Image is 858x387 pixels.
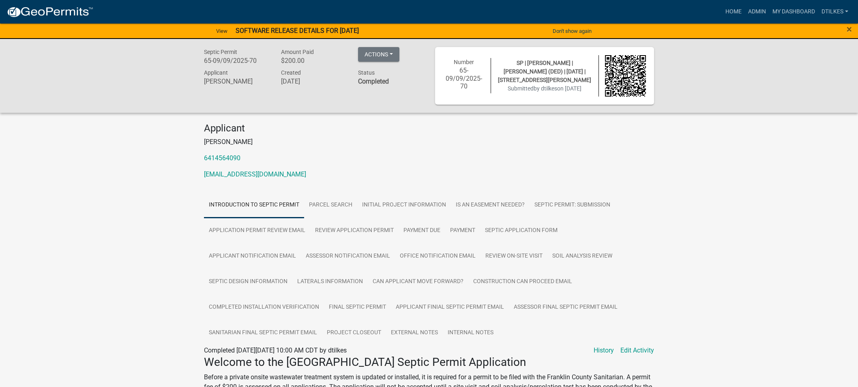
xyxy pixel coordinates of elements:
[534,85,557,92] span: by dtilkes
[204,57,269,64] h6: 65-09/09/2025-70
[281,77,346,85] h6: [DATE]
[386,320,443,346] a: External Notes
[594,346,614,355] a: History
[310,218,399,244] a: Review Application Permit
[236,27,359,34] strong: SOFTWARE RELEASE DETAILS FOR [DATE]
[213,24,231,38] a: View
[292,269,368,295] a: Laterals Information
[368,269,468,295] a: Can Applicant Move Forward?
[847,24,852,35] span: ×
[722,4,745,19] a: Home
[204,123,654,134] h4: Applicant
[509,295,622,320] a: Assessor Final Septic Permit Email
[204,137,654,147] p: [PERSON_NAME]
[395,243,480,269] a: Office Notification Email
[204,269,292,295] a: Septic Design Information
[281,49,314,55] span: Amount Paid
[443,67,485,90] h6: 65-09/09/2025-70
[304,192,357,218] a: Parcel search
[508,85,581,92] span: Submitted on [DATE]
[204,69,228,76] span: Applicant
[498,60,591,83] span: SP | [PERSON_NAME] | [PERSON_NAME] (DED) | [DATE] | [STREET_ADDRESS][PERSON_NAME]
[530,192,615,218] a: Septic Permit: Submission
[204,192,304,218] a: Introduction to Septic Permit
[480,243,547,269] a: Review On-site Visit
[322,320,386,346] a: Project Closeout
[847,24,852,34] button: Close
[358,69,375,76] span: Status
[204,49,237,55] span: Septic Permit
[547,243,617,269] a: Soil Analysis Review
[281,57,346,64] h6: $200.00
[358,47,399,62] button: Actions
[454,59,474,65] span: Number
[451,192,530,218] a: Is an Easement Needed?
[204,295,324,320] a: Completed Installation Verification
[204,77,269,85] h6: [PERSON_NAME]
[818,4,852,19] a: dtilkes
[480,218,562,244] a: Septic Application Form
[399,218,445,244] a: Payment Due
[745,4,769,19] a: Admin
[549,24,595,38] button: Don't show again
[445,218,480,244] a: Payment
[324,295,391,320] a: Final Septic Permit
[204,346,347,354] span: Completed [DATE][DATE] 10:00 AM CDT by dtilkes
[281,69,301,76] span: Created
[358,77,389,85] strong: Completed
[391,295,509,320] a: Applicant Finial Septic Permit Email
[443,320,498,346] a: Internal Notes
[301,243,395,269] a: Assessor Notification Email
[204,320,322,346] a: Sanitarian Final Septic Permit Email
[468,269,577,295] a: Construction Can Proceed Email
[605,55,646,97] img: QR code
[204,218,310,244] a: Application Permit Review Email
[204,170,306,178] a: [EMAIL_ADDRESS][DOMAIN_NAME]
[357,192,451,218] a: Initial Project Information
[204,243,301,269] a: Applicant Notification Email
[620,346,654,355] a: Edit Activity
[204,355,654,369] h3: Welcome to the [GEOGRAPHIC_DATA] Septic Permit Application
[204,154,240,162] a: 6414564090
[769,4,818,19] a: My Dashboard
